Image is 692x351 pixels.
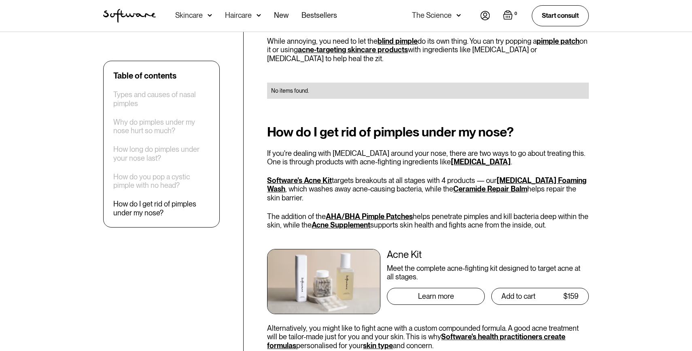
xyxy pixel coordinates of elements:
a: How long do pimples under your nose last? [113,145,210,162]
p: The addition of the helps penetrate pimples and kill bacteria deep within the skin, while the sup... [267,212,589,230]
p: Alternatively, you might like to fight acne with a custom compounded formula. A good acne treatme... [267,324,589,350]
a: Acne Supplement [312,221,370,229]
p: If you're dealing with [MEDICAL_DATA] around your nose, there are two ways to go about treating t... [267,149,589,166]
div: Acne Kit [387,249,589,261]
div: Skincare [175,11,203,19]
div: Haircare [225,11,252,19]
img: arrow down [208,11,212,19]
img: Software Logo [103,9,156,23]
a: pimple patch [537,37,579,45]
p: targets breakouts at all stages with 4 products — our , which washes away acne-causing bacteria, ... [267,176,589,202]
div: Meet the complete acne-fighting kit designed to target acne at all stages. [387,264,589,281]
p: While annoying, you need to let the do its own thing. You can try popping a on it or using with i... [267,37,589,63]
a: Types and causes of nasal pimples [113,90,210,108]
img: arrow down [257,11,261,19]
div: $159 [563,292,579,300]
a: Software's health practitioners create formulas [267,332,565,350]
div: Add to cart [501,292,535,300]
a: AHA/BHA Pimple Patches [326,212,413,221]
img: arrow down [456,11,461,19]
a: blind pimple [378,37,418,45]
a: Open empty cart [503,10,519,21]
a: acne-targeting skincare products [298,45,408,54]
a: skin type [363,341,393,350]
div: Table of contents [113,71,176,81]
a: How do you pop a cystic pimple with no head? [113,172,210,190]
a: [MEDICAL_DATA] [451,157,511,166]
div: No items found. [271,87,585,95]
a: Why do pimples under my nose hurt so much? [113,118,210,135]
a: Start consult [532,5,589,26]
a: [MEDICAL_DATA] Foaming Wash [267,176,586,194]
div: Learn more [418,292,454,300]
div: The Science [412,11,452,19]
a: home [103,9,156,23]
a: Ceramide Repair Balm [453,185,527,193]
div: 0 [513,10,519,17]
a: Software's Acne Kit [267,176,332,185]
a: Acne KitMeet the complete acne-fighting kit designed to target acne at all stages.Learn moreAdd t... [267,249,589,314]
h2: How do I get rid of pimples under my nose? [267,125,589,139]
a: How do I get rid of pimples under my nose? [113,200,210,217]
